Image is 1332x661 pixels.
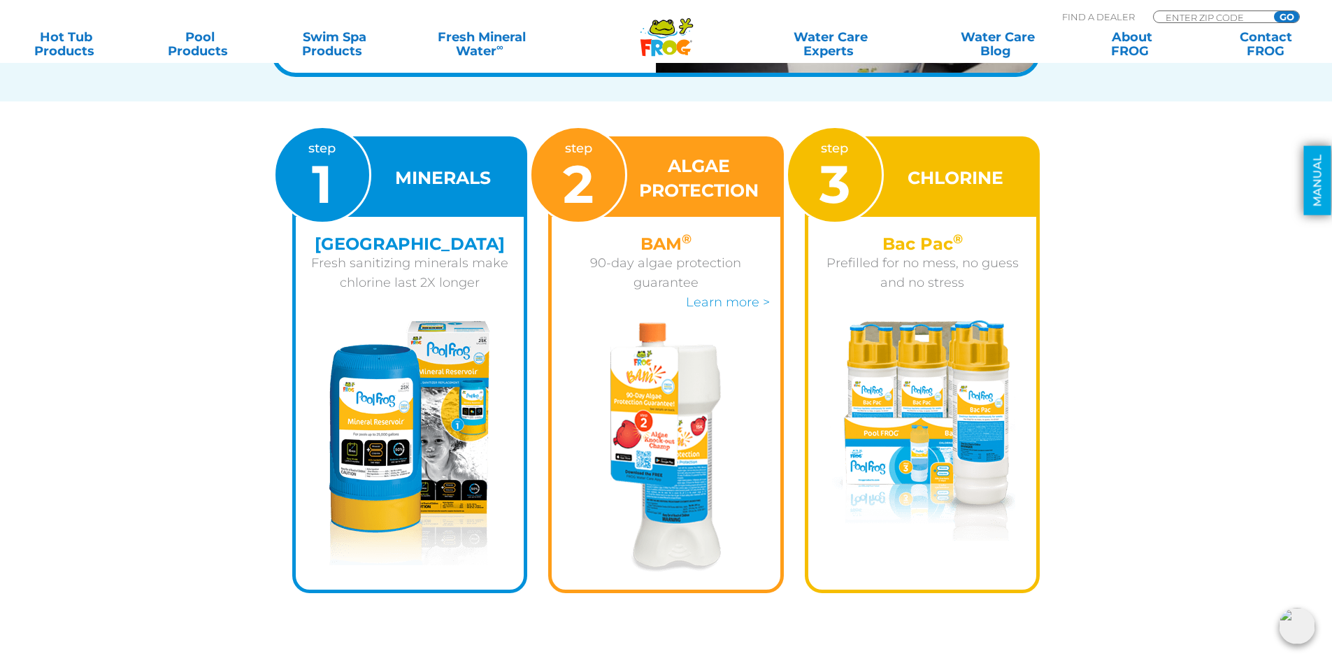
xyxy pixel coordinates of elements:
a: AboutFROG [1080,30,1184,58]
input: Zip Code Form [1164,11,1259,23]
img: pool-frog-5400-step-3 [830,320,1015,541]
p: Prefilled for no mess, no guess and no stress [819,253,1026,292]
span: 3 [819,152,850,216]
a: Hot TubProducts [14,30,118,58]
sup: ® [953,232,963,247]
a: PoolProducts [148,30,252,58]
sup: ® [682,232,692,247]
h3: ALGAE PROTECTION [636,154,763,203]
img: mineral-reservoir-step-1 [329,320,489,565]
a: Fresh MineralWater∞ [416,30,547,58]
p: step [308,138,336,211]
a: Water CareExperts [746,30,915,58]
input: GO [1274,11,1299,22]
sup: ∞ [496,41,503,52]
img: openIcon [1279,608,1315,644]
p: Fresh sanitizing minerals make chlorine last 2X longer [306,253,514,292]
a: Learn more > [686,294,770,310]
span: 1 [312,152,332,216]
h4: [GEOGRAPHIC_DATA] [306,234,514,253]
p: Find A Dealer [1062,10,1135,23]
p: step [819,138,850,211]
span: 2 [563,152,594,216]
h4: BAM [562,234,770,253]
h3: CHLORINE [908,166,1003,190]
a: MANUAL [1304,146,1331,215]
a: ContactFROG [1214,30,1318,58]
p: 90-day algae protection guarantee [562,253,770,292]
h4: Bac Pac [819,234,1026,253]
a: Water CareBlog [945,30,1050,58]
img: flippin-frog-xl-step-2-algae [610,322,722,572]
h3: MINERALS [395,166,491,190]
p: step [563,138,594,211]
a: Swim SpaProducts [282,30,387,58]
